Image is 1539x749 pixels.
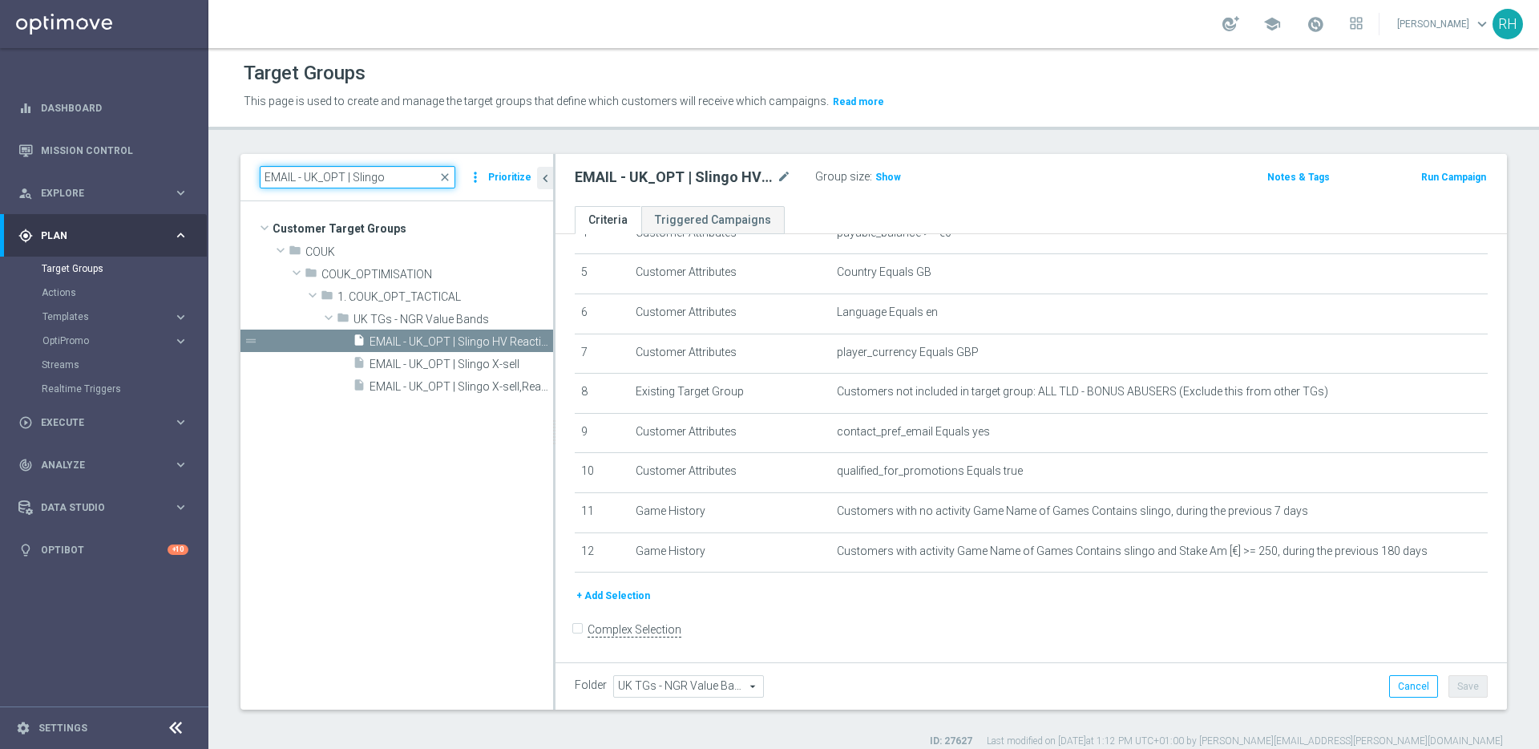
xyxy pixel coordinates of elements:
[987,735,1503,748] label: Last modified on [DATE] at 1:12 PM UTC+01:00 by [PERSON_NAME][EMAIL_ADDRESS][PERSON_NAME][DOMAIN_...
[1493,9,1523,39] div: RH
[370,358,553,371] span: EMAIL - UK_OPT | Slingo X-sell
[1448,675,1488,698] button: Save
[41,188,173,198] span: Explore
[837,464,1023,478] span: qualified_for_promotions Equals true
[41,460,173,470] span: Analyze
[438,171,451,184] span: close
[370,335,553,349] span: EMAIL - UK_OPT | Slingo HV Reactivation
[18,544,189,557] button: lightbulb Optibot +10
[837,425,990,439] span: contact_pref_email Equals yes
[467,166,483,188] i: more_vert
[641,206,785,234] a: Triggered Campaigns
[370,380,553,394] span: EMAIL - UK_OPT | Slingo X-sell,React | Reminder
[42,377,207,401] div: Realtime Triggers
[930,735,972,748] label: ID: 27627
[244,62,366,85] h1: Target Groups
[815,170,870,184] label: Group size
[173,457,188,472] i: keyboard_arrow_right
[18,102,189,115] button: equalizer Dashboard
[41,87,188,129] a: Dashboard
[305,266,317,285] i: folder
[41,528,168,571] a: Optibot
[18,144,189,157] button: Mission Control
[870,170,872,184] label: :
[837,265,931,279] span: Country Equals GB
[538,171,553,186] i: chevron_left
[537,167,553,189] button: chevron_left
[629,453,830,493] td: Customer Attributes
[486,167,534,188] button: Prioritize
[18,416,189,429] button: play_circle_outline Execute keyboard_arrow_right
[875,172,901,183] span: Show
[42,353,207,377] div: Streams
[18,459,189,472] div: track_changes Analyze keyboard_arrow_right
[575,168,774,187] h2: EMAIL - UK_OPT | Slingo HV Reactivation
[42,286,167,299] a: Actions
[629,294,830,334] td: Customer Attributes
[18,458,33,472] i: track_changes
[42,312,173,322] div: Templates
[321,268,553,281] span: COUK_OPTIMISATION
[16,721,30,735] i: settings
[575,374,629,414] td: 8
[42,310,189,323] button: Templates keyboard_arrow_right
[18,528,188,571] div: Optibot
[18,129,188,172] div: Mission Control
[629,214,830,254] td: Customer Attributes
[173,415,188,430] i: keyboard_arrow_right
[629,334,830,374] td: Customer Attributes
[575,587,652,605] button: + Add Selection
[629,492,830,532] td: Game History
[18,186,173,200] div: Explore
[629,413,830,453] td: Customer Attributes
[42,336,157,346] span: OptiPromo
[244,95,829,107] span: This page is used to create and manage the target groups that define which customers will receive...
[575,214,629,254] td: 4
[1473,15,1491,33] span: keyboard_arrow_down
[353,334,366,352] i: insert_drive_file
[575,413,629,453] td: 9
[305,245,553,259] span: COUK
[18,415,33,430] i: play_circle_outline
[629,374,830,414] td: Existing Target Group
[289,244,301,262] i: folder
[42,312,157,322] span: Templates
[41,503,173,512] span: Data Studio
[1420,168,1488,186] button: Run Campaign
[42,257,207,281] div: Target Groups
[41,231,173,241] span: Plan
[42,262,167,275] a: Target Groups
[18,543,33,557] i: lightbulb
[18,501,189,514] div: Data Studio keyboard_arrow_right
[18,415,173,430] div: Execute
[173,310,188,325] i: keyboard_arrow_right
[173,185,188,200] i: keyboard_arrow_right
[42,336,173,346] div: OptiPromo
[588,622,681,638] label: Complex Selection
[353,379,366,397] i: insert_drive_file
[42,329,207,353] div: OptiPromo
[575,492,629,532] td: 11
[353,356,366,374] i: insert_drive_file
[18,186,33,200] i: person_search
[575,294,629,334] td: 6
[18,229,173,243] div: Plan
[575,334,629,374] td: 7
[1263,15,1281,33] span: school
[18,229,33,243] i: gps_fixed
[42,334,189,347] button: OptiPromo keyboard_arrow_right
[168,545,188,555] div: +10
[1266,168,1331,186] button: Notes & Tags
[41,129,188,172] a: Mission Control
[41,418,173,427] span: Execute
[273,217,553,240] span: Customer Target Groups
[260,166,455,188] input: Quick find group or folder
[18,187,189,200] div: person_search Explore keyboard_arrow_right
[575,678,607,692] label: Folder
[837,504,1308,518] span: Customers with no activity Game Name of Games Contains slingo, during the previous 7 days
[837,545,1428,558] span: Customers with activity Game Name of Games Contains slingo and Stake Am [€] >= 250, during the pr...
